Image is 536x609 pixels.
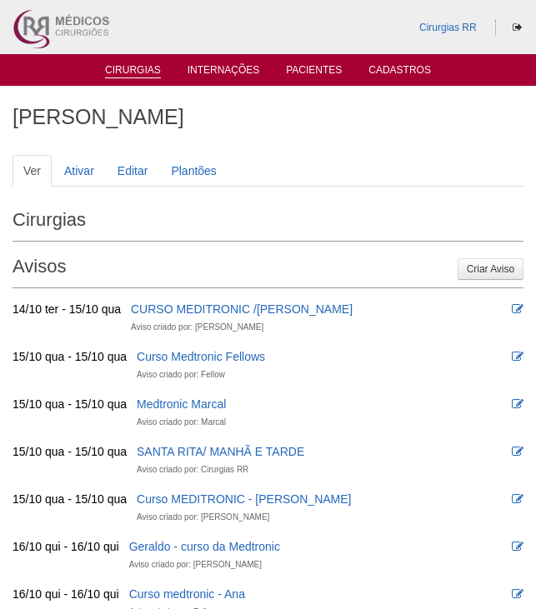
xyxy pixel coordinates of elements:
[13,250,523,288] h2: Avisos
[137,492,351,506] a: Curso MEDITRONIC - [PERSON_NAME]
[129,540,280,553] a: Geraldo - curso da Medtronic
[13,538,119,555] div: 16/10 qui - 16/10 qui
[13,203,523,242] h2: Cirurgias
[13,107,523,127] h1: [PERSON_NAME]
[13,348,127,365] div: 15/10 qua - 15/10 qua
[188,64,260,81] a: Internações
[512,398,523,410] i: Editar
[512,493,523,505] i: Editar
[13,396,127,412] div: 15/10 qua - 15/10 qua
[13,443,127,460] div: 15/10 qua - 15/10 qua
[107,155,159,187] a: Editar
[131,319,263,336] div: Aviso criado por: [PERSON_NAME]
[137,462,248,478] div: Aviso criado por: Cirurgias RR
[13,155,52,187] a: Ver
[137,367,225,383] div: Aviso criado por: Fellow
[512,303,523,315] i: Editar
[13,301,121,317] div: 14/10 ter - 15/10 qua
[137,397,226,411] a: Medtronic Marcal
[105,64,161,78] a: Cirurgias
[513,22,522,32] i: Sair
[160,155,227,187] a: Plantões
[137,509,269,526] div: Aviso criado por: [PERSON_NAME]
[137,445,304,458] a: SANTA RITA/ MANHÃ E TARDE
[286,64,342,81] a: Pacientes
[512,351,523,362] i: Editar
[137,350,265,363] a: Curso Medtronic Fellows
[13,586,119,602] div: 16/10 qui - 16/10 qui
[458,258,523,280] a: Criar Aviso
[512,588,523,600] i: Editar
[512,541,523,552] i: Editar
[129,557,262,573] div: Aviso criado por: [PERSON_NAME]
[419,22,477,33] a: Cirurgias RR
[368,64,431,81] a: Cadastros
[53,155,105,187] a: Ativar
[131,302,353,316] a: CURSO MEDITRONIC /[PERSON_NAME]
[137,414,226,431] div: Aviso criado por: Marcal
[512,446,523,457] i: Editar
[13,491,127,507] div: 15/10 qua - 15/10 qua
[129,587,245,601] a: Curso medtronic - Ana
